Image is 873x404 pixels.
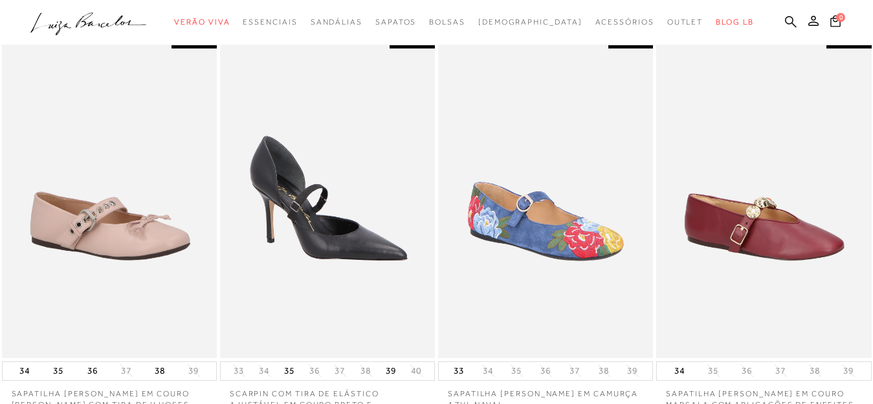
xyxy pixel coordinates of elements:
[738,365,756,377] button: 36
[595,17,654,27] span: Acessórios
[623,365,641,377] button: 39
[771,365,790,377] button: 37
[117,365,135,377] button: 37
[667,17,703,27] span: Outlet
[670,362,689,380] button: 34
[439,37,652,356] a: SAPATILHA MARY JANE BORDADA EM CAMURÇA AZUL NAVAL SAPATILHA MARY JANE BORDADA EM CAMURÇA AZUL NAVAL
[429,10,465,34] a: categoryNavScreenReaderText
[716,10,753,34] a: BLOG LB
[839,365,857,377] button: 39
[704,365,722,377] button: 35
[311,17,362,27] span: Sandálias
[280,362,298,380] button: 35
[507,365,525,377] button: 35
[305,365,324,377] button: 36
[375,10,416,34] a: categoryNavScreenReaderText
[439,37,652,356] img: SAPATILHA MARY JANE BORDADA EM CAMURÇA AZUL NAVAL
[151,362,169,380] button: 38
[658,37,870,356] a: SAPATILHA MARY JANE EM COURO MARSALA COM APLICAÇÕES DE ENFEITES DOURADOS SAPATILHA MARY JANE EM C...
[311,10,362,34] a: categoryNavScreenReaderText
[357,365,375,377] button: 38
[3,37,215,356] img: SAPATILHA MARY JANE EM COURO ROSA CASHMERE COM TIRA DE ILHOSES
[174,10,230,34] a: categoryNavScreenReaderText
[658,37,870,356] img: SAPATILHA MARY JANE EM COURO MARSALA COM APLICAÇÕES DE ENFEITES DOURADOS
[407,365,425,377] button: 40
[243,10,297,34] a: categoryNavScreenReaderText
[716,17,753,27] span: BLOG LB
[255,365,273,377] button: 34
[806,365,824,377] button: 38
[595,10,654,34] a: categoryNavScreenReaderText
[478,17,582,27] span: [DEMOGRAPHIC_DATA]
[243,17,297,27] span: Essenciais
[595,365,613,377] button: 38
[836,13,845,22] span: 0
[49,362,67,380] button: 35
[479,365,497,377] button: 34
[536,365,555,377] button: 36
[331,365,349,377] button: 37
[184,365,203,377] button: 39
[3,37,215,356] a: SAPATILHA MARY JANE EM COURO ROSA CASHMERE COM TIRA DE ILHOSES SAPATILHA MARY JANE EM COURO ROSA ...
[478,10,582,34] a: noSubCategoriesText
[566,365,584,377] button: 37
[83,362,102,380] button: 36
[221,37,434,356] a: SCARPIN COM TIRA DE ELÁSTICO AJUSTÁVEL EM COURO PRETO E SALTO ALTO FINO SCARPIN COM TIRA DE ELÁST...
[382,362,400,380] button: 39
[16,362,34,380] button: 34
[450,362,468,380] button: 33
[221,37,434,356] img: SCARPIN COM TIRA DE ELÁSTICO AJUSTÁVEL EM COURO PRETO E SALTO ALTO FINO
[230,365,248,377] button: 33
[375,17,416,27] span: Sapatos
[429,17,465,27] span: Bolsas
[174,17,230,27] span: Verão Viva
[826,14,845,32] button: 0
[667,10,703,34] a: categoryNavScreenReaderText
